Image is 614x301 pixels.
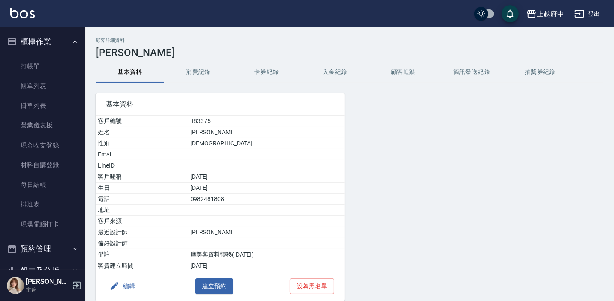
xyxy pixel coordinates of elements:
[3,175,82,195] a: 每日結帳
[502,5,519,22] button: save
[3,136,82,155] a: 現金收支登錄
[96,260,188,271] td: 客資建立時間
[10,8,35,18] img: Logo
[26,286,70,294] p: 主管
[96,205,188,216] td: 地址
[232,62,301,83] button: 卡券紀錄
[369,62,438,83] button: 顧客追蹤
[96,138,188,149] td: 性別
[96,160,188,171] td: LineID
[3,215,82,234] a: 現場電腦打卡
[96,47,604,59] h3: [PERSON_NAME]
[96,171,188,183] td: 客戶暱稱
[195,278,234,294] button: 建立預約
[96,216,188,227] td: 客戶來源
[7,277,24,294] img: Person
[506,62,574,83] button: 抽獎券紀錄
[3,155,82,175] a: 材料自購登錄
[188,260,345,271] td: [DATE]
[438,62,506,83] button: 簡訊發送紀錄
[164,62,232,83] button: 消費記錄
[106,100,335,109] span: 基本資料
[188,227,345,238] td: [PERSON_NAME]
[96,127,188,138] td: 姓名
[96,238,188,249] td: 偏好設計師
[26,277,70,286] h5: [PERSON_NAME]
[523,5,567,23] button: 上越府中
[3,96,82,115] a: 掛單列表
[96,227,188,238] td: 最近設計師
[96,38,604,43] h2: 顧客詳細資料
[96,249,188,260] td: 備註
[3,115,82,135] a: 營業儀表板
[188,249,345,260] td: 摩美客資料轉移([DATE])
[571,6,604,22] button: 登出
[188,183,345,194] td: [DATE]
[96,62,164,83] button: 基本資料
[96,183,188,194] td: 生日
[3,31,82,53] button: 櫃檯作業
[106,278,139,294] button: 編輯
[290,278,334,294] button: 設為黑名單
[188,194,345,205] td: 0982481808
[3,195,82,214] a: 排班表
[188,171,345,183] td: [DATE]
[3,56,82,76] a: 打帳單
[537,9,564,19] div: 上越府中
[3,238,82,260] button: 預約管理
[96,149,188,160] td: Email
[188,138,345,149] td: [DEMOGRAPHIC_DATA]
[3,76,82,96] a: 帳單列表
[188,116,345,127] td: T83375
[96,116,188,127] td: 客戶編號
[301,62,369,83] button: 入金紀錄
[3,260,82,282] button: 報表及分析
[188,127,345,138] td: [PERSON_NAME]
[96,194,188,205] td: 電話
